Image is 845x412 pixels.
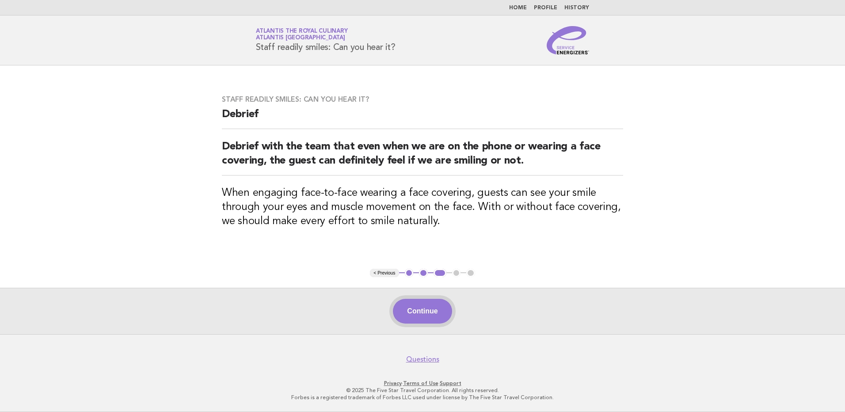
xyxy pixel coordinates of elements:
[256,29,396,52] h1: Staff readily smiles: Can you hear it?
[256,35,345,41] span: Atlantis [GEOGRAPHIC_DATA]
[440,380,461,386] a: Support
[222,107,623,129] h2: Debrief
[222,140,623,175] h2: Debrief with the team that even when we are on the phone or wearing a face covering, the guest ca...
[434,269,446,278] button: 3
[405,269,414,278] button: 1
[370,269,399,278] button: < Previous
[509,5,527,11] a: Home
[152,387,693,394] p: © 2025 The Five Star Travel Corporation. All rights reserved.
[256,28,347,41] a: Atlantis the Royal CulinaryAtlantis [GEOGRAPHIC_DATA]
[393,299,452,324] button: Continue
[384,380,402,386] a: Privacy
[547,26,589,54] img: Service Energizers
[419,269,428,278] button: 2
[152,394,693,401] p: Forbes is a registered trademark of Forbes LLC used under license by The Five Star Travel Corpora...
[564,5,589,11] a: History
[222,95,623,104] h3: Staff readily smiles: Can you hear it?
[403,380,438,386] a: Terms of Use
[222,186,623,229] h3: When engaging face-to-face wearing a face covering, guests can see your smile through your eyes a...
[152,380,693,387] p: · ·
[534,5,557,11] a: Profile
[406,355,439,364] a: Questions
